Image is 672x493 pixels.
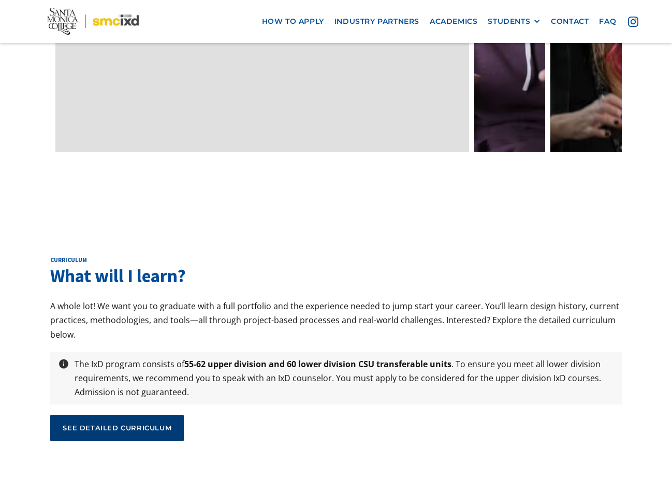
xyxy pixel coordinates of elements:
[47,8,139,35] img: Santa Monica College - SMC IxD logo
[50,415,184,441] a: see detailed curriculum
[63,423,171,432] div: see detailed curriculum
[329,12,425,31] a: industry partners
[488,17,530,26] div: STUDENTS
[50,264,621,289] h3: What will I learn?
[594,12,621,31] a: faq
[628,17,638,27] img: icon - instagram
[257,12,329,31] a: how to apply
[488,17,540,26] div: STUDENTS
[425,12,483,31] a: Academics
[546,12,594,31] a: contact
[50,299,621,342] p: A whole lot! We want you to graduate with a full portfolio and the experience needed to jump star...
[69,357,619,400] p: The IxD program consists of . To ensure you meet all lower division requirements, we recommend yo...
[184,358,451,370] strong: 55-62 upper division and 60 lower division CSU transferable units
[50,256,621,264] h2: curriculum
